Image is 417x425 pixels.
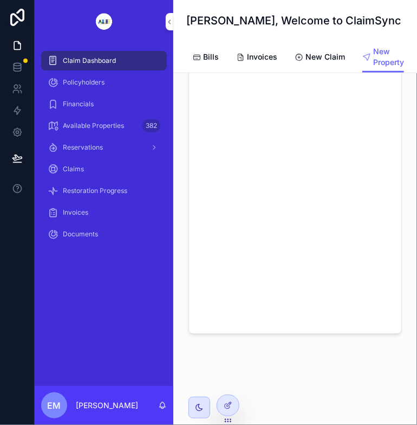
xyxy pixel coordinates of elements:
[63,100,94,108] span: Financials
[41,203,167,222] a: Invoices
[186,13,401,28] h1: [PERSON_NAME], Welcome to ClaimSync
[63,230,98,239] span: Documents
[41,159,167,179] a: Claims
[295,47,345,69] a: New Claim
[63,186,127,195] span: Restoration Progress
[373,46,404,68] span: New Property
[236,47,277,69] a: Invoices
[247,51,277,62] span: Invoices
[63,56,116,65] span: Claim Dashboard
[63,165,84,173] span: Claims
[76,400,138,411] p: [PERSON_NAME]
[41,94,167,114] a: Financials
[192,47,219,69] a: Bills
[41,116,167,136] a: Available Properties382
[63,143,103,152] span: Reservations
[203,51,219,62] span: Bills
[362,42,404,73] a: New Property
[48,399,61,412] span: EM
[41,224,167,244] a: Documents
[63,208,88,217] span: Invoices
[41,51,167,70] a: Claim Dashboard
[41,73,167,92] a: Policyholders
[305,51,345,62] span: New Claim
[63,121,124,130] span: Available Properties
[41,181,167,201] a: Restoration Progress
[41,138,167,157] a: Reservations
[142,119,160,132] div: 382
[35,43,173,258] div: scrollable content
[63,78,105,87] span: Policyholders
[87,13,121,30] img: App logo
